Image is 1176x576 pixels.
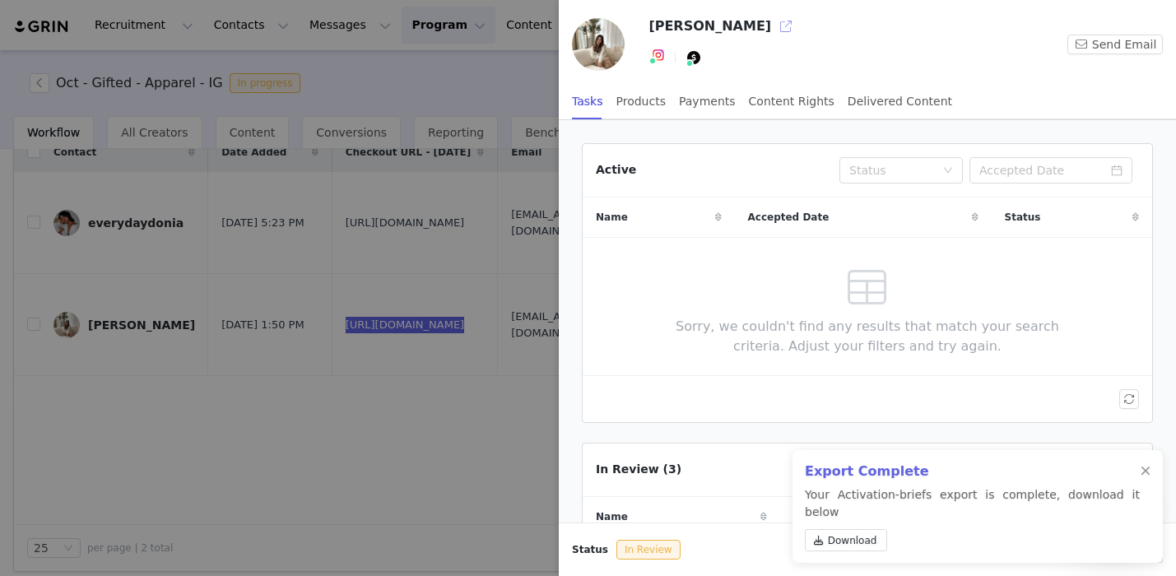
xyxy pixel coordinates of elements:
[572,542,608,557] span: Status
[596,461,681,478] div: In Review (3)
[969,157,1132,183] input: Accepted Date
[748,210,830,225] span: Accepted Date
[616,83,666,120] div: Products
[1067,35,1163,54] button: Send Email
[1111,165,1123,176] i: icon: calendar
[651,317,1085,356] span: Sorry, we couldn't find any results that match your search criteria. Adjust your filters and try ...
[572,83,603,120] div: Tasks
[582,143,1153,423] article: Active
[679,83,736,120] div: Payments
[596,509,628,524] span: Name
[805,462,1140,481] h2: Export Complete
[648,16,771,36] h3: [PERSON_NAME]
[616,540,681,560] span: In Review
[828,533,877,548] span: Download
[943,165,953,177] i: icon: down
[805,486,1140,558] p: Your Activation-briefs export is complete, download it below
[1005,210,1041,225] span: Status
[805,529,887,551] a: Download
[572,18,625,71] img: 7f4cfd53-5844-4787-b2f9-75b47315bcc4.jpg
[749,83,834,120] div: Content Rights
[848,83,952,120] div: Delivered Content
[652,49,665,62] img: instagram.svg
[849,162,935,179] div: Status
[596,161,636,179] div: Active
[596,210,628,225] span: Name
